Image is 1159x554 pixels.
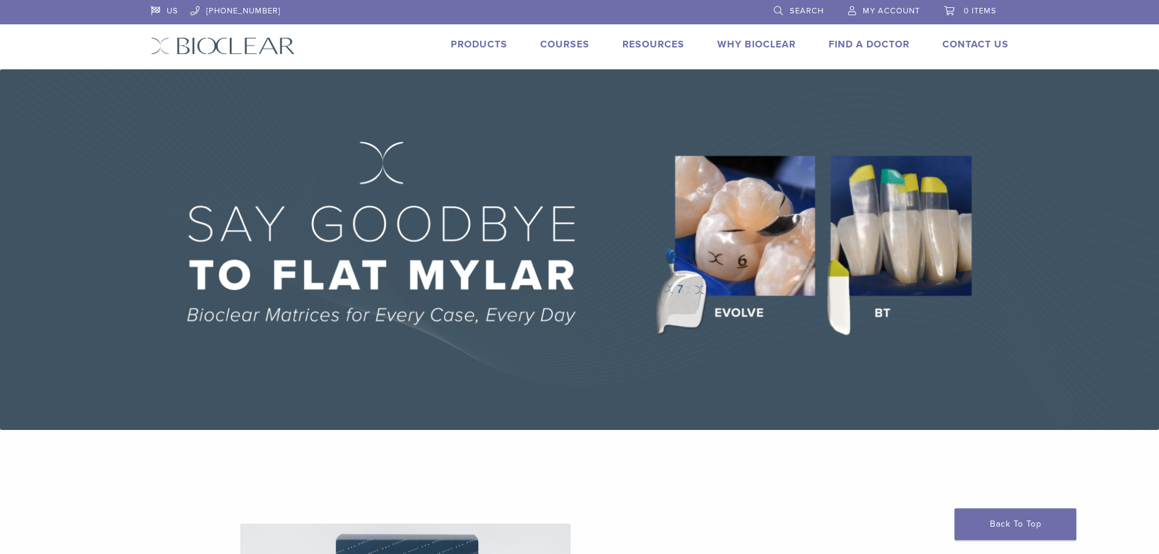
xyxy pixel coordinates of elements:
[717,38,796,50] a: Why Bioclear
[790,6,824,16] span: Search
[829,38,910,50] a: Find A Doctor
[863,6,920,16] span: My Account
[964,6,997,16] span: 0 items
[451,38,507,50] a: Products
[942,38,1009,50] a: Contact Us
[151,37,295,55] img: Bioclear
[955,508,1076,540] a: Back To Top
[622,38,684,50] a: Resources
[540,38,590,50] a: Courses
